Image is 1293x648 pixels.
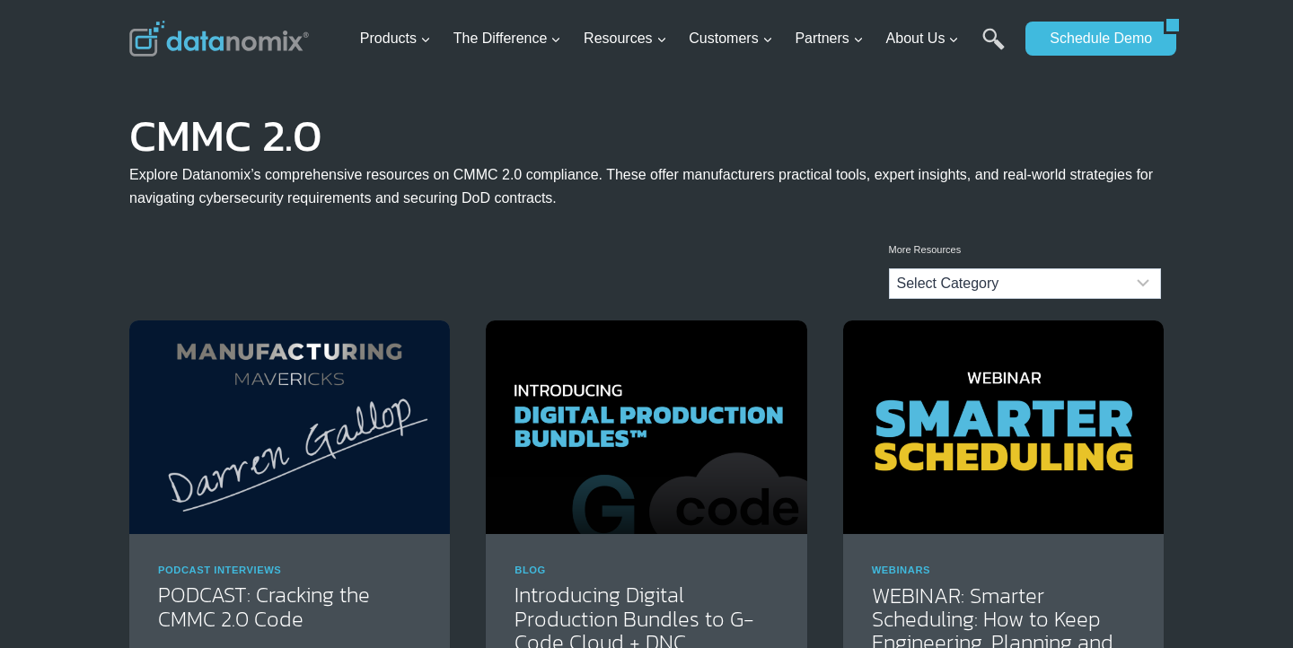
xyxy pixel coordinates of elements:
[515,565,546,575] a: Blog
[129,122,1164,149] h1: CMMC 2.0
[486,320,806,534] img: Introducing Digital Production Bundles
[795,27,863,50] span: Partners
[129,320,450,534] img: Cracking the CMMC 2.0 Code with Darren Gallop
[1025,22,1164,56] a: Schedule Demo
[889,242,1161,258] p: More Resources
[872,565,930,575] a: Webinars
[453,27,562,50] span: The Difference
[129,21,309,57] img: Datanomix
[360,27,431,50] span: Products
[158,565,281,575] a: Podcast Interviews
[129,163,1164,209] p: Explore Datanomix’s comprehensive resources on CMMC 2.0 compliance. These offer manufacturers pra...
[584,27,666,50] span: Resources
[886,27,960,50] span: About Us
[353,10,1017,68] nav: Primary Navigation
[689,27,772,50] span: Customers
[158,579,370,634] a: PODCAST: Cracking the CMMC 2.0 Code
[982,28,1005,68] a: Search
[843,320,1164,534] img: Smarter Scheduling: How To Keep Engineering, Planning and Ops on the Same Page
